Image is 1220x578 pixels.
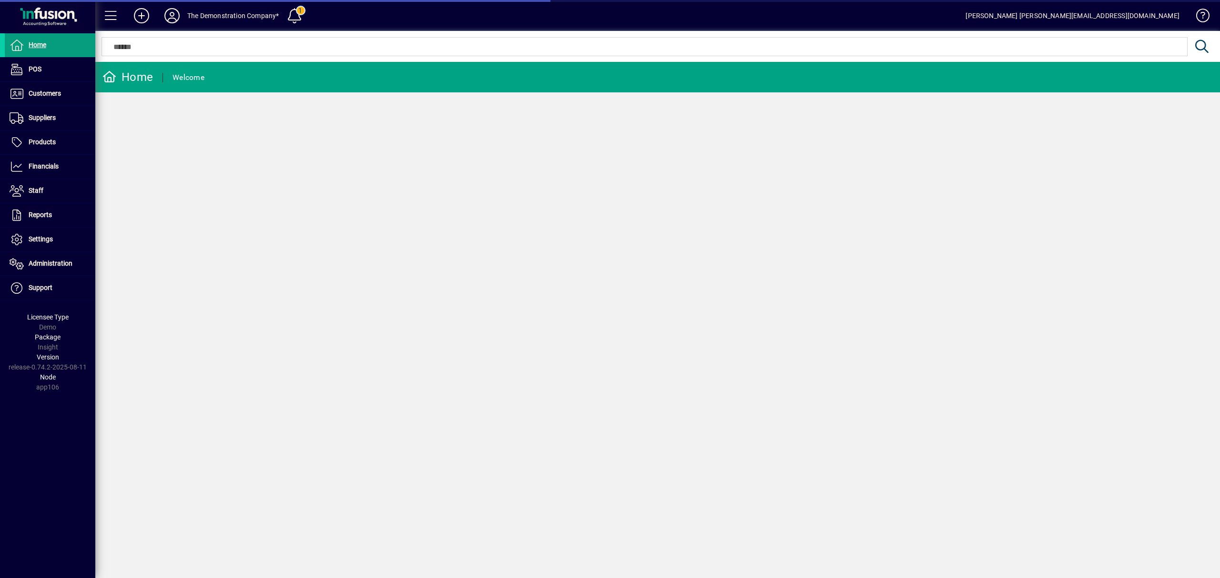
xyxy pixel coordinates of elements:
[5,228,95,251] a: Settings
[40,373,56,381] span: Node
[29,114,56,121] span: Suppliers
[29,211,52,219] span: Reports
[173,70,204,85] div: Welcome
[29,187,43,194] span: Staff
[157,7,187,24] button: Profile
[29,259,72,267] span: Administration
[1189,2,1208,33] a: Knowledge Base
[35,333,61,341] span: Package
[5,130,95,154] a: Products
[5,252,95,276] a: Administration
[27,313,69,321] span: Licensee Type
[29,90,61,97] span: Customers
[29,162,59,170] span: Financials
[126,7,157,24] button: Add
[29,235,53,243] span: Settings
[5,82,95,106] a: Customers
[29,138,56,146] span: Products
[5,155,95,179] a: Financials
[5,203,95,227] a: Reports
[29,284,52,291] span: Support
[37,353,59,361] span: Version
[29,41,46,49] span: Home
[5,179,95,203] a: Staff
[5,106,95,130] a: Suppliers
[5,276,95,300] a: Support
[29,65,41,73] span: POS
[187,8,279,23] div: The Demonstration Company*
[102,70,153,85] div: Home
[5,58,95,81] a: POS
[966,8,1179,23] div: [PERSON_NAME] [PERSON_NAME][EMAIL_ADDRESS][DOMAIN_NAME]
